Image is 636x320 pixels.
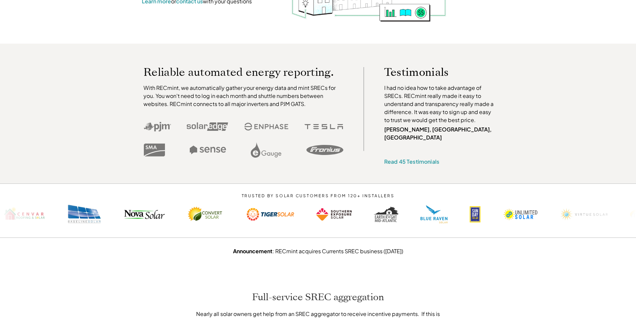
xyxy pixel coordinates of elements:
strong: Announcement [233,248,273,255]
p: TRUSTED BY SOLAR CUSTOMERS FROM 120+ INSTALLERS [221,194,415,198]
p: Reliable automated energy reporting. [143,67,343,77]
a: Announcement: RECmint acquires Currents SREC business ([DATE]) [233,248,403,255]
p: I had no idea how to take advantage of SRECs. RECmint really made it easy to understand and trans... [384,84,497,124]
p: [PERSON_NAME], [GEOGRAPHIC_DATA], [GEOGRAPHIC_DATA] [384,125,497,142]
p: With RECmint, we automatically gather your energy data and mint SRECs for you. You won't need to ... [143,84,343,108]
a: Read 45 Testimonials [384,158,439,165]
p: Testimonials [384,67,484,77]
h2: Full-service SREC aggregation [127,291,509,304]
